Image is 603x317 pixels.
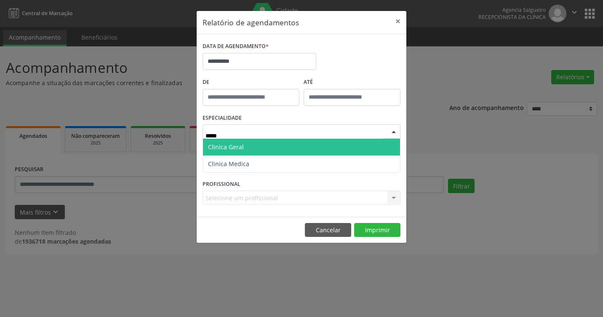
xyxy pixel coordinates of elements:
span: Clinica Geral [208,143,244,151]
label: De [203,76,299,89]
label: ATÉ [304,76,400,89]
span: Clinica Medica [208,160,249,168]
h5: Relatório de agendamentos [203,17,299,28]
button: Cancelar [305,223,351,237]
button: Close [390,11,406,32]
button: Imprimir [354,223,400,237]
label: PROFISSIONAL [203,177,240,191]
label: DATA DE AGENDAMENTO [203,40,269,53]
label: ESPECIALIDADE [203,112,242,125]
